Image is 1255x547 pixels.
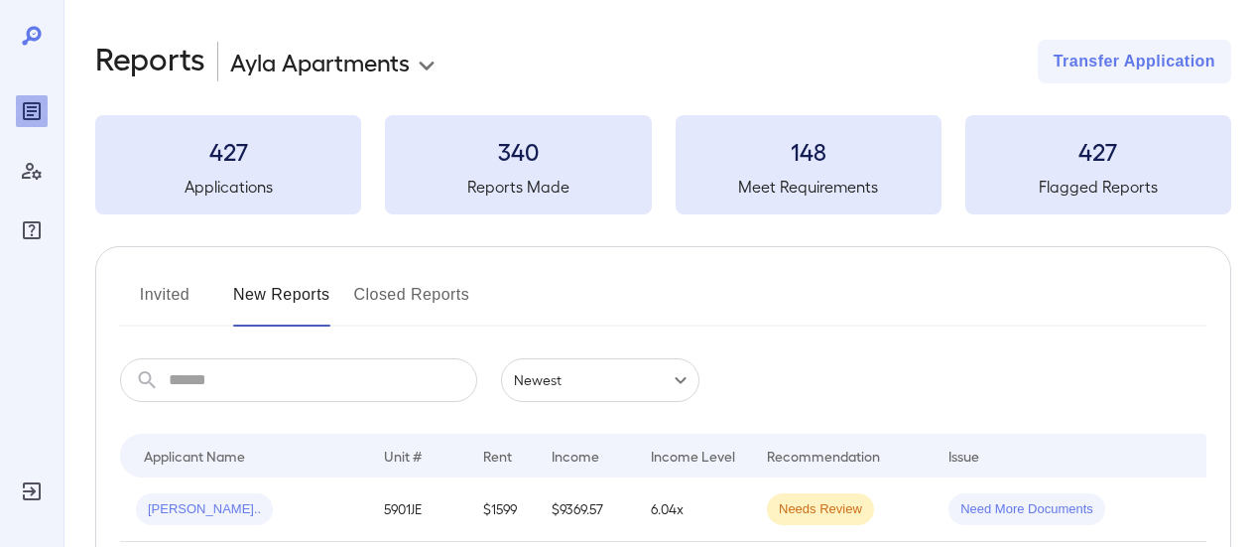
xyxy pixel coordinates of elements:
div: Income Level [651,444,735,468]
h3: 427 [95,135,361,167]
td: $9369.57 [536,478,635,542]
h5: Applications [95,175,361,199]
h3: 148 [676,135,941,167]
h3: 340 [385,135,651,167]
div: FAQ [16,214,48,246]
button: Invited [120,279,209,327]
p: Ayla Apartments [230,46,410,77]
td: $1599 [467,478,536,542]
h2: Reports [95,40,205,83]
div: Unit # [384,444,422,468]
div: Newest [501,358,699,402]
td: 5901JE [368,478,467,542]
h5: Flagged Reports [965,175,1231,199]
button: Transfer Application [1038,40,1231,83]
button: New Reports [233,279,330,327]
summary: 427Applications340Reports Made148Meet Requirements427Flagged Reports [95,115,1231,214]
h3: 427 [965,135,1231,167]
div: Applicant Name [144,444,245,468]
td: 6.04x [635,478,751,542]
span: Need More Documents [948,500,1105,519]
span: [PERSON_NAME].. [136,500,273,519]
div: Income [552,444,599,468]
div: Issue [948,444,980,468]
button: Closed Reports [354,279,470,327]
h5: Reports Made [385,175,651,199]
div: Rent [483,444,515,468]
div: Recommendation [767,444,880,468]
span: Needs Review [767,500,874,519]
div: Manage Users [16,155,48,187]
h5: Meet Requirements [676,175,941,199]
div: Reports [16,95,48,127]
div: Log Out [16,476,48,507]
